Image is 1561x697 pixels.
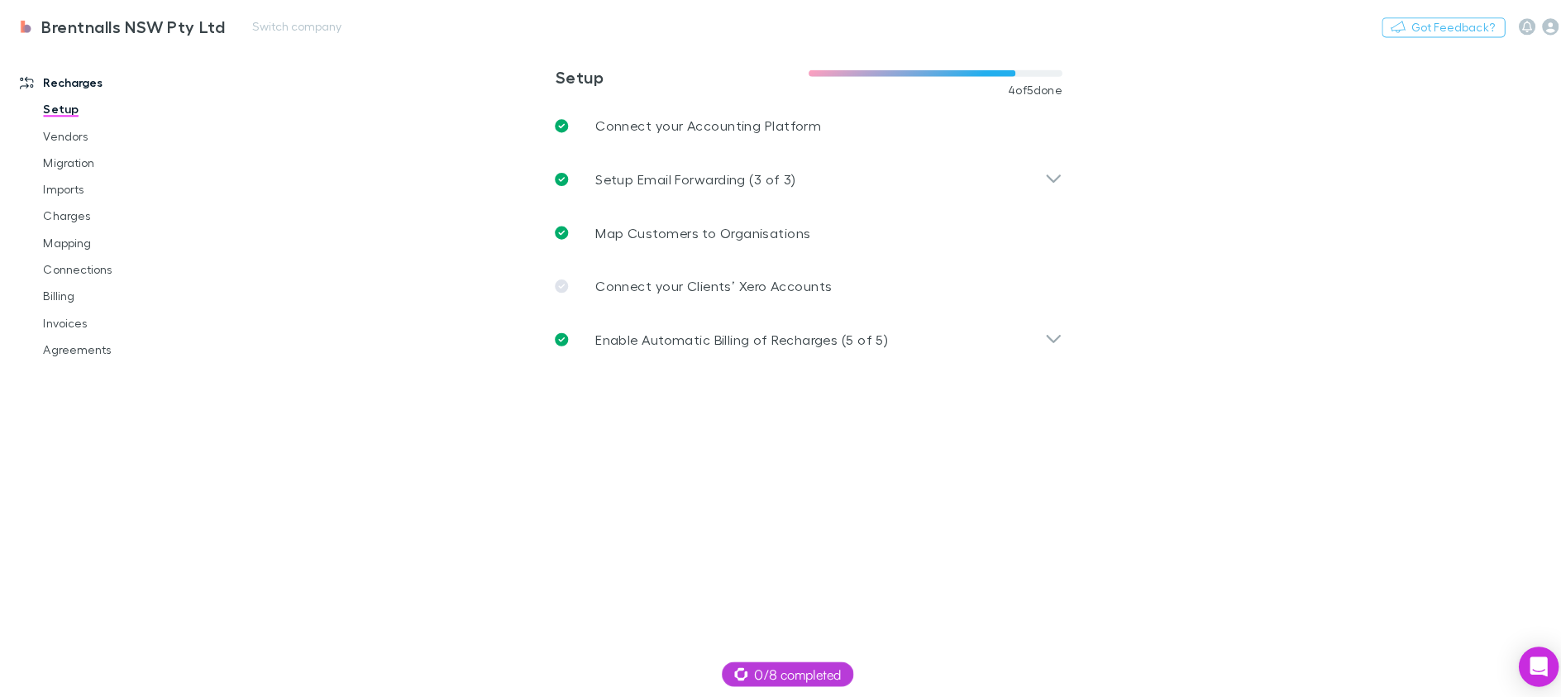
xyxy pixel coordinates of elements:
div: Open Intercom Messenger [1505,641,1544,680]
a: Imports [26,174,223,201]
a: Mapping [26,227,223,254]
h3: Setup [550,66,801,86]
a: Billing [26,280,223,307]
span: 4 of 5 done [999,83,1053,96]
button: Got Feedback? [1369,17,1492,37]
div: Setup Email Forwarding (3 of 3) [537,151,1066,204]
a: Agreements [26,333,223,360]
a: Connect your Accounting Platform [537,98,1066,151]
a: Recharges [3,69,223,95]
div: Enable Automatic Billing of Recharges (5 of 5) [537,310,1066,363]
img: Brentnalls NSW Pty Ltd's Logo [17,17,35,36]
a: Connect your Clients’ Xero Accounts [537,257,1066,310]
a: Map Customers to Organisations [537,204,1066,257]
a: Brentnalls NSW Pty Ltd [7,7,233,46]
p: Connect your Clients’ Xero Accounts [590,274,824,294]
a: Invoices [26,307,223,333]
a: Migration [26,148,223,174]
a: Charges [26,201,223,227]
p: Connect your Accounting Platform [590,115,814,135]
a: Connections [26,254,223,280]
h3: Brentnalls NSW Pty Ltd [41,17,223,36]
p: Setup Email Forwarding (3 of 3) [590,168,788,188]
p: Enable Automatic Billing of Recharges (5 of 5) [590,327,880,346]
button: Switch company [240,17,349,36]
p: Map Customers to Organisations [590,221,803,241]
a: Vendors [26,122,223,148]
a: Setup [26,95,223,122]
